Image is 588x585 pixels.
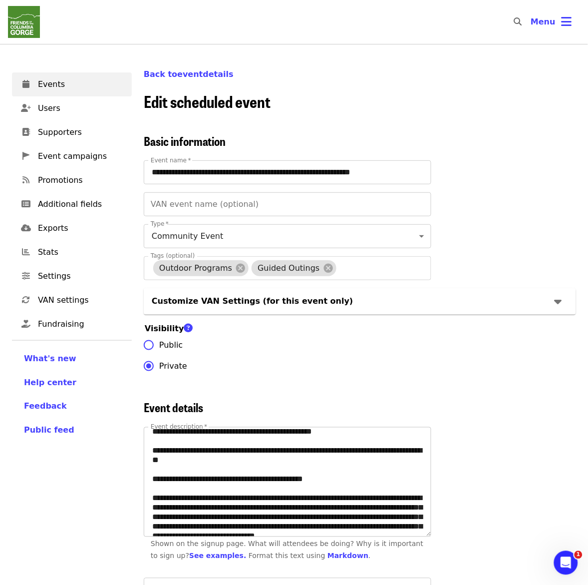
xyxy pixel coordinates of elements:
a: Exports [12,216,132,240]
span: Event campaigns [38,150,124,162]
div: Community Event [144,224,431,248]
i: hand-holding-heart icon [21,319,30,329]
i: sliders-h icon [22,271,30,281]
div: Guided Outings [252,260,336,276]
span: Settings [38,270,124,282]
i: caret-down icon [555,294,562,309]
input: Search [528,10,536,34]
div: Format this text using . [249,552,371,560]
i: bars icon [562,14,572,29]
div: Shown on the signup page. What will attendees be doing? Why is it important to sign up? [151,539,424,562]
textarea: Event description [144,428,431,537]
label: Event description [151,424,207,430]
span: Help center [24,378,76,387]
i: calendar icon [22,79,29,89]
label: Event name [151,157,191,163]
span: Events [38,78,124,90]
a: Promotions [12,168,132,192]
a: Public feed [24,425,120,437]
span: Supporters [38,126,124,138]
span: Stats [38,246,124,258]
i: question-circle icon [184,323,193,334]
label: Tags (optional) [151,253,195,259]
a: Additional fields [12,192,132,216]
i: sync icon [22,295,30,305]
i: list-alt icon [21,199,30,209]
iframe: Intercom live chat [554,551,578,575]
span: Exports [38,222,124,234]
a: What's new [24,353,120,365]
button: Feedback [24,401,67,413]
a: Event campaigns [12,144,132,168]
a: Supporters [12,120,132,144]
div: Customize VAN Settings (for this event only) [144,288,576,315]
span: Edit scheduled event [144,89,271,113]
input: Event name [144,160,431,184]
a: Users [12,96,132,120]
span: Guided Outings [252,263,325,273]
span: Basic information [144,132,226,149]
a: Fundraising [12,312,132,336]
a: Events [12,72,132,96]
a: Back toeventdetails [144,69,234,79]
i: pennant icon [22,151,29,161]
span: Event details [144,399,203,416]
i: user-plus icon [21,103,31,113]
i: chart-bar icon [22,247,30,257]
span: Customize VAN Settings (for this event only) [152,296,353,306]
a: VAN settings [12,288,132,312]
a: Settings [12,264,132,288]
i: cloud-download icon [21,223,31,233]
a: Markdown [327,552,368,560]
span: Public feed [24,426,74,435]
span: Users [38,102,124,114]
button: Toggle account menu [523,10,580,34]
span: Outdoor Programs [153,263,238,273]
i: rss icon [22,175,29,185]
span: 1 [575,551,583,559]
span: Promotions [38,174,124,186]
span: Fundraising [38,318,124,330]
span: What's new [24,354,76,363]
span: Public [159,339,183,351]
a: See examples. [189,552,246,560]
i: address-book icon [22,127,30,137]
label: Type [151,221,169,227]
a: Stats [12,240,132,264]
a: Help center [24,377,120,389]
span: VAN settings [38,294,124,306]
span: Menu [531,17,556,26]
i: search icon [514,17,522,26]
div: Outdoor Programs [153,260,249,276]
img: Friends Of The Columbia Gorge - Home [8,6,40,38]
span: Private [159,360,187,372]
input: VAN event name (optional) [144,192,431,216]
span: Additional fields [38,198,124,210]
span: Visibility [145,324,199,333]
